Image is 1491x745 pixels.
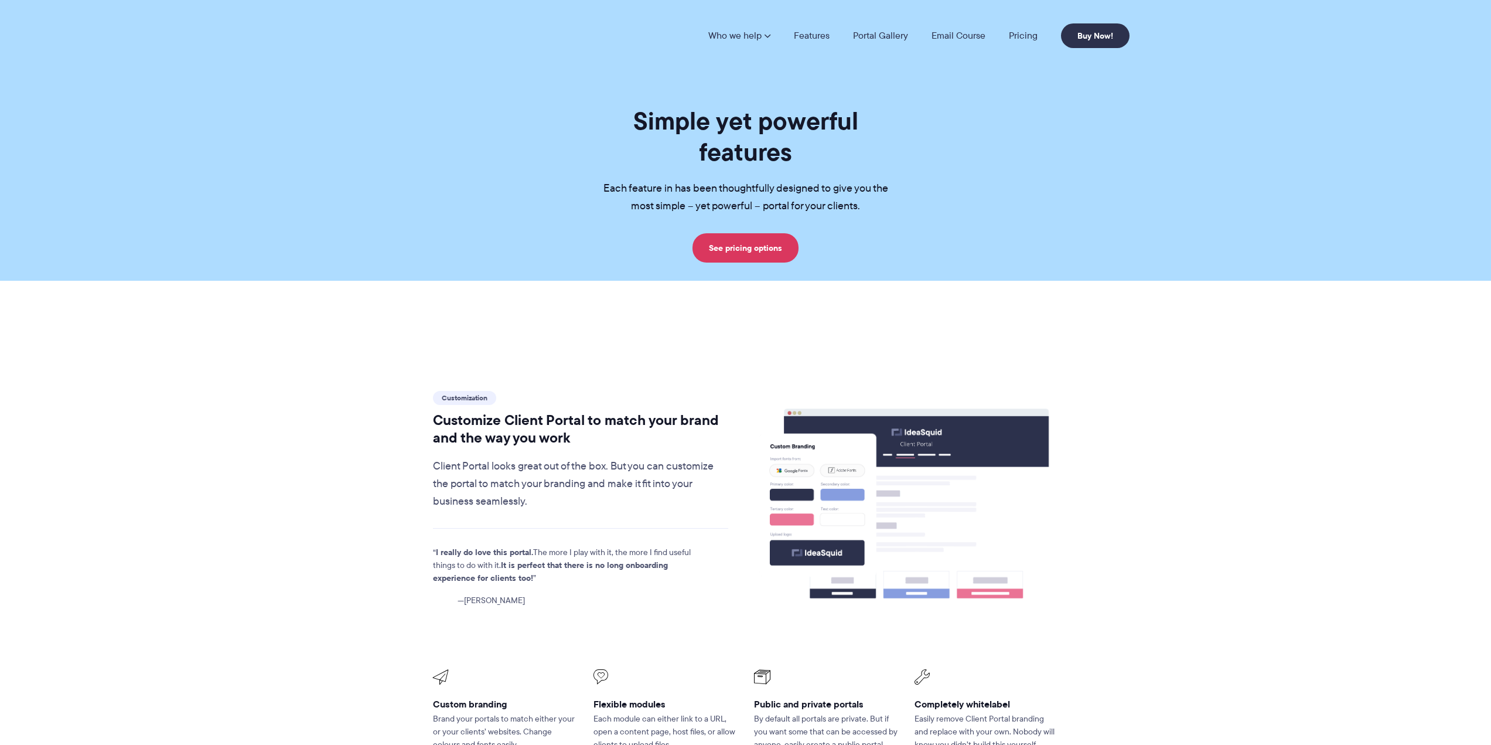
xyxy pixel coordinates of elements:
a: Portal Gallery [853,31,908,40]
h3: Custom branding [433,698,577,710]
h2: Customize Client Portal to match your brand and the way you work [433,411,729,447]
h3: Public and private portals [754,698,898,710]
a: Pricing [1009,31,1038,40]
strong: It is perfect that there is no long onboarding experience for clients too! [433,559,668,584]
a: Email Course [932,31,985,40]
a: Features [794,31,830,40]
a: Buy Now! [1061,23,1130,48]
strong: I really do love this portal. [436,546,533,559]
h1: Simple yet powerful features [585,106,907,168]
a: See pricing options [692,233,799,263]
p: Client Portal looks great out of the box. But you can customize the portal to match your branding... [433,458,729,511]
h3: Flexible modules [593,698,738,710]
p: The more I play with it, the more I find useful things to do with it. [433,546,708,585]
p: Each feature in has been thoughtfully designed to give you the most simple – yet powerful – porta... [585,180,907,215]
a: Who we help [708,31,770,40]
span: Customization [433,391,496,405]
h3: Completely whitelabel [915,698,1059,710]
span: [PERSON_NAME] [458,594,525,607]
